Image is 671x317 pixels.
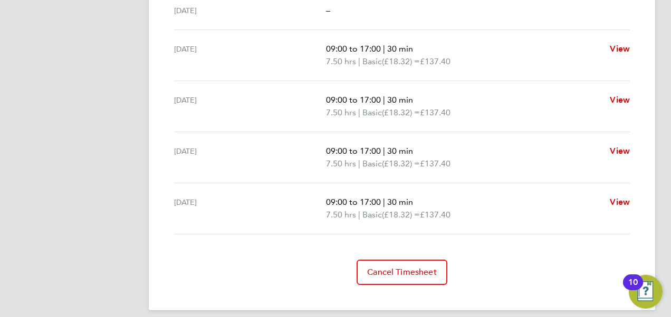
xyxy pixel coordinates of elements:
span: (£18.32) = [382,210,420,220]
span: 7.50 hrs [326,107,356,117]
span: 09:00 to 17:00 [326,44,381,54]
span: £137.40 [420,56,450,66]
span: 30 min [387,44,413,54]
a: View [610,43,630,55]
a: View [610,145,630,157]
a: View [610,94,630,106]
span: £137.40 [420,158,450,169]
span: 30 min [387,197,413,207]
span: Basic [362,157,382,170]
span: (£18.32) = [382,107,420,117]
span: – [326,5,330,15]
span: 7.50 hrs [326,210,356,220]
button: Open Resource Center, 10 new notifications [629,275,663,309]
span: View [610,95,630,105]
span: | [358,210,360,220]
span: | [358,158,360,169]
span: 09:00 to 17:00 [326,146,381,156]
div: [DATE] [174,4,326,17]
span: | [383,197,385,207]
span: (£18.32) = [382,158,420,169]
span: 30 min [387,146,413,156]
span: Basic [362,106,382,119]
span: 09:00 to 17:00 [326,197,381,207]
span: | [358,56,360,66]
span: | [383,146,385,156]
span: View [610,197,630,207]
div: [DATE] [174,94,326,119]
span: Cancel Timesheet [367,267,437,278]
span: 09:00 to 17:00 [326,95,381,105]
div: [DATE] [174,196,326,221]
button: Cancel Timesheet [357,260,447,285]
span: 7.50 hrs [326,158,356,169]
div: 10 [628,282,638,296]
span: | [383,44,385,54]
span: View [610,44,630,54]
a: View [610,196,630,209]
div: [DATE] [174,145,326,170]
span: 30 min [387,95,413,105]
span: | [358,107,360,117]
span: £137.40 [420,210,450,220]
span: £137.40 [420,107,450,117]
span: Basic [362,209,382,221]
span: 7.50 hrs [326,56,356,66]
span: Basic [362,55,382,68]
span: | [383,95,385,105]
span: View [610,146,630,156]
div: [DATE] [174,43,326,68]
span: (£18.32) = [382,56,420,66]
